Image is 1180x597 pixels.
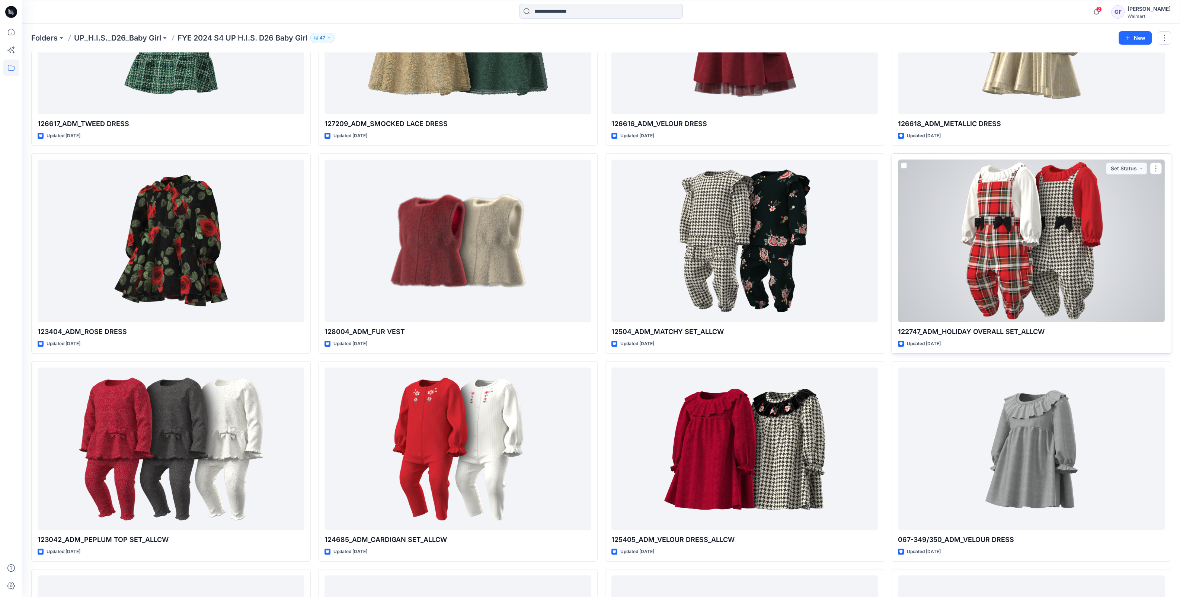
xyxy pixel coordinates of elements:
button: 47 [310,33,335,43]
p: 124685_ADM_CARDIGAN SET_ALLCW [324,535,591,545]
p: Updated [DATE] [47,340,80,348]
a: Folders [31,33,58,43]
a: UP_H.I.S._D26_Baby Girl [74,33,161,43]
div: GF [1111,5,1125,19]
p: FYE 2024 S4 UP H.I.S. D26 Baby Girl [178,33,307,43]
p: Updated [DATE] [47,132,80,140]
a: 123404_ADM_ROSE DRESS [38,160,304,322]
p: 126616_ADM_VELOUR DRESS [611,119,878,129]
a: 067-349/350_ADM_VELOUR DRESS [898,367,1165,530]
div: [PERSON_NAME] [1128,4,1171,13]
a: 123042_ADM_PEPLUM TOP SET_ALLCW [38,367,304,530]
p: 067-349/350_ADM_VELOUR DRESS [898,535,1165,545]
p: 126618_ADM_METALLIC DRESS [898,119,1165,129]
p: 126617_ADM_TWEED DRESS [38,119,304,129]
p: Updated [DATE] [620,340,654,348]
p: Updated [DATE] [333,132,367,140]
p: Updated [DATE] [47,548,80,556]
p: 122747_ADM_HOLIDAY OVERALL SET_ALLCW [898,327,1165,337]
p: Updated [DATE] [907,132,941,140]
div: Walmart [1128,13,1171,19]
p: 47 [320,34,325,42]
p: Updated [DATE] [333,548,367,556]
p: 125405_ADM_VELOUR DRESS_ALLCW [611,535,878,545]
a: 122747_ADM_HOLIDAY OVERALL SET_ALLCW [898,160,1165,322]
a: 128004_ADM_FUR VEST [324,160,591,322]
p: Updated [DATE] [907,340,941,348]
button: New [1119,31,1152,45]
p: 123404_ADM_ROSE DRESS [38,327,304,337]
p: Updated [DATE] [620,132,654,140]
p: 123042_ADM_PEPLUM TOP SET_ALLCW [38,535,304,545]
p: 12504_ADM_MATCHY SET_ALLCW [611,327,878,337]
a: 125405_ADM_VELOUR DRESS_ALLCW [611,367,878,530]
p: Updated [DATE] [907,548,941,556]
span: 2 [1096,6,1102,12]
a: 124685_ADM_CARDIGAN SET_ALLCW [324,367,591,530]
a: 12504_ADM_MATCHY SET_ALLCW [611,160,878,322]
p: 128004_ADM_FUR VEST [324,327,591,337]
p: 127209_ADM_SMOCKED LACE DRESS [324,119,591,129]
p: Updated [DATE] [620,548,654,556]
p: Updated [DATE] [333,340,367,348]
